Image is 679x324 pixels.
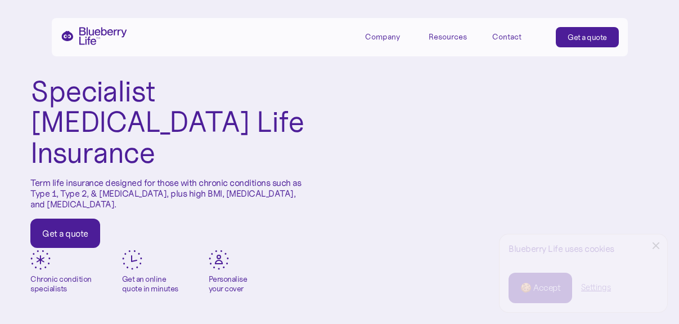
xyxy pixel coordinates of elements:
[520,282,560,294] div: 🍪 Accept
[645,234,667,257] a: Close Cookie Popup
[556,27,619,47] a: Get a quote
[656,246,656,246] div: Close Cookie Popup
[365,32,400,42] div: Company
[509,273,572,303] a: 🍪 Accept
[581,282,611,294] a: Settings
[30,219,100,248] a: Get a quote
[61,27,127,45] a: home
[30,274,92,294] div: Chronic condition specialists
[568,32,607,43] div: Get a quote
[509,243,658,254] div: Blueberry Life uses cookies
[209,274,248,294] div: Personalise your cover
[42,228,88,239] div: Get a quote
[429,27,479,46] div: Resources
[492,32,521,42] div: Contact
[492,27,543,46] a: Contact
[365,27,416,46] div: Company
[122,274,178,294] div: Get an online quote in minutes
[429,32,467,42] div: Resources
[30,177,309,210] p: Term life insurance designed for those with chronic conditions such as Type 1, Type 2, & [MEDICAL...
[30,76,309,168] h1: Specialist [MEDICAL_DATA] Life Insurance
